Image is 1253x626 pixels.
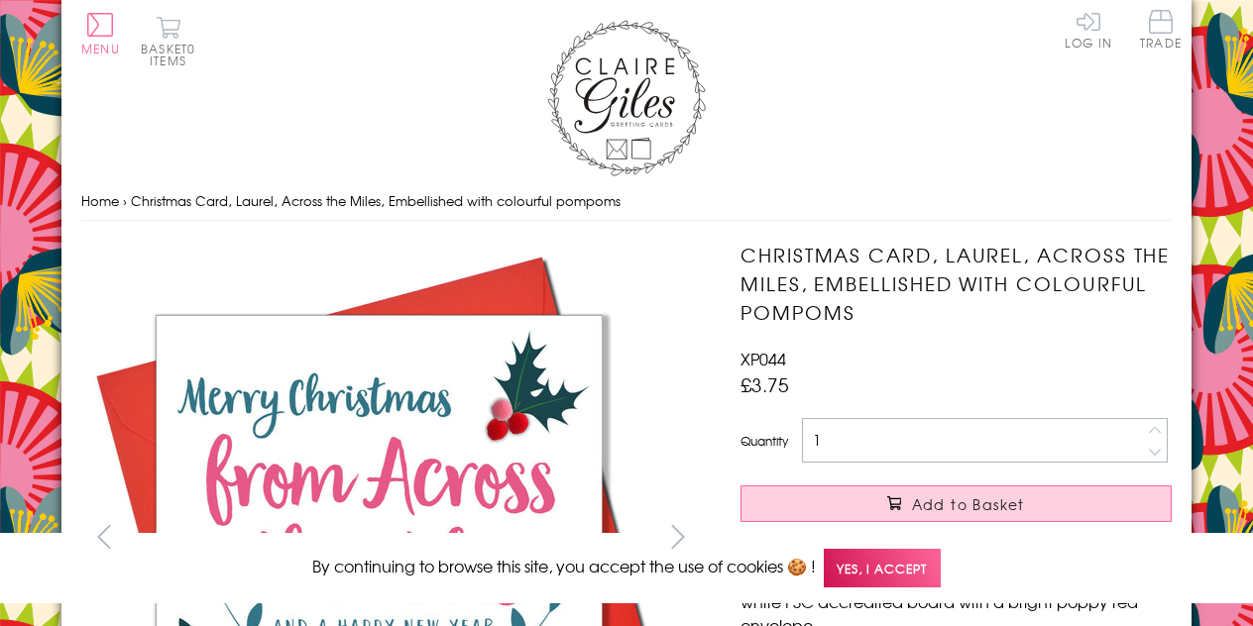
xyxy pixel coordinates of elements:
[740,432,788,450] label: Quantity
[740,241,1172,326] h1: Christmas Card, Laurel, Across the Miles, Embellished with colourful pompoms
[740,370,789,398] span: £3.75
[656,514,701,559] button: next
[150,40,195,69] span: 0 items
[81,40,120,57] span: Menu
[824,549,941,587] span: Yes, I accept
[81,191,119,210] a: Home
[123,191,127,210] span: ›
[740,485,1172,522] button: Add to Basket
[740,347,786,370] span: XP044
[912,494,1025,514] span: Add to Basket
[81,181,1172,222] nav: breadcrumbs
[81,514,126,559] button: prev
[1140,10,1182,52] a: Trade
[131,191,621,210] span: Christmas Card, Laurel, Across the Miles, Embellished with colourful pompoms
[81,13,120,54] button: Menu
[1140,10,1182,49] span: Trade
[141,16,195,66] button: Basket0 items
[547,20,706,176] img: Claire Giles Greetings Cards
[1065,10,1112,49] a: Log In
